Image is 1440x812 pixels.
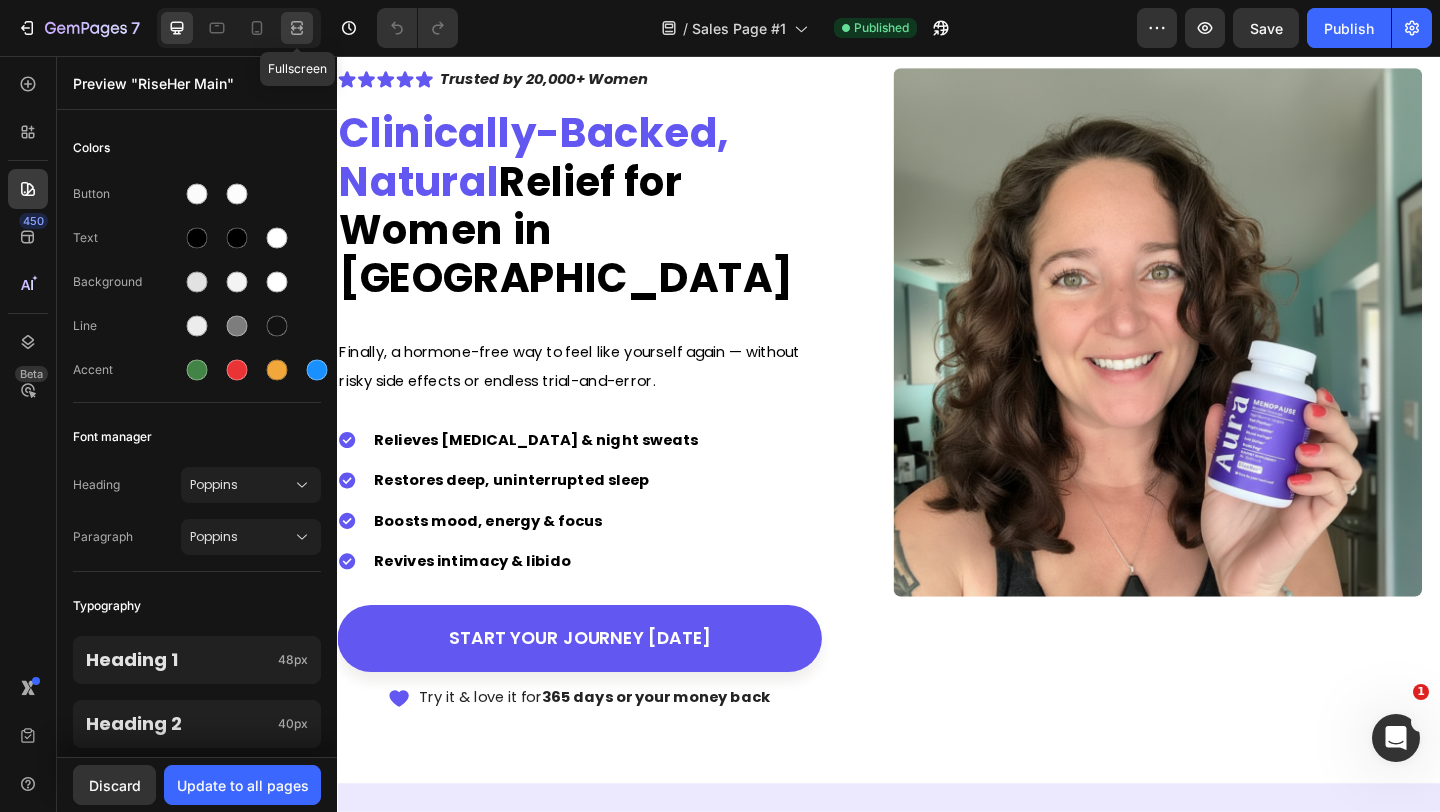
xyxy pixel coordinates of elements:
[337,56,1440,812] iframe: Design area
[181,519,321,555] button: Poppins
[73,229,181,247] div: Text
[278,651,308,669] span: 48px
[1413,684,1429,700] span: 1
[190,528,292,546] span: Poppins
[683,18,688,39] span: /
[164,765,321,805] button: Update to all pages
[19,213,48,229] div: 450
[1372,714,1420,762] iframe: Intercom live chat
[73,73,321,94] p: Preview "RiseHer Main"
[377,8,458,48] div: Undo/Redo
[73,594,141,618] span: Typography
[86,649,270,671] p: Heading 1
[692,18,786,39] span: Sales Page #1
[15,366,48,382] div: Beta
[73,136,110,160] span: Colors
[1324,18,1374,39] div: Publish
[73,425,152,449] span: Font manager
[854,19,909,37] span: Published
[177,775,309,796] div: Update to all pages
[73,765,156,805] button: Discard
[73,273,181,291] div: Background
[1233,8,1299,48] button: Save
[73,317,181,335] div: Line
[131,16,140,40] p: 7
[73,476,181,494] span: Heading
[1307,8,1391,48] button: Publish
[1250,20,1283,37] span: Save
[278,715,308,733] span: 40px
[73,528,181,546] span: Paragraph
[73,185,181,203] div: Button
[181,467,321,503] button: Poppins
[8,8,149,48] button: 7
[86,713,270,735] p: Heading 2
[190,476,292,494] span: Poppins
[605,13,1180,588] img: gempages_571668979009979207-9eb4ae51-0e82-41c2-9008-d52b60b0434b.png
[89,775,141,796] div: Discard
[73,361,181,379] div: Accent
